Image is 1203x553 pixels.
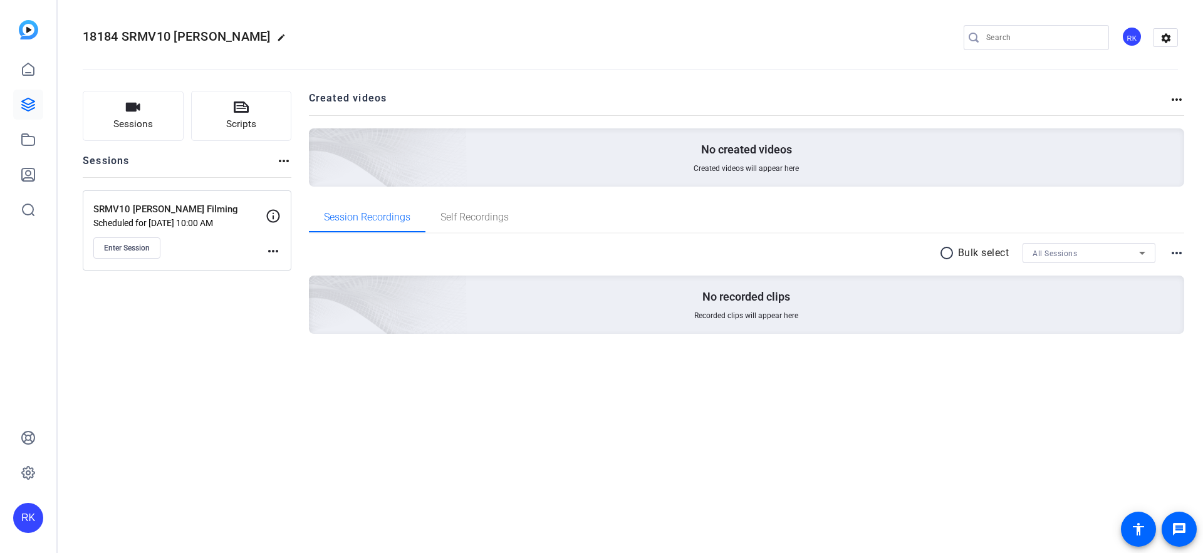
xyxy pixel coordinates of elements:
span: Enter Session [104,243,150,253]
mat-icon: more_horiz [266,244,281,259]
p: Bulk select [958,245,1009,261]
p: No created videos [701,142,792,157]
mat-icon: edit [277,33,292,48]
img: embarkstudio-empty-session.png [169,152,467,423]
span: All Sessions [1033,249,1077,258]
ngx-avatar: Rachel Konczos [1122,26,1143,48]
div: RK [13,503,43,533]
span: Scripts [226,117,256,132]
mat-icon: radio_button_unchecked [939,245,958,261]
span: Created videos will appear here [694,163,799,173]
button: Scripts [191,91,292,141]
span: Sessions [113,117,153,132]
span: Self Recordings [440,212,509,222]
mat-icon: message [1172,522,1187,537]
p: SRMV10 [PERSON_NAME] Filming [93,202,266,217]
p: Scheduled for [DATE] 10:00 AM [93,218,266,228]
span: Recorded clips will appear here [694,311,798,321]
mat-icon: more_horiz [276,153,291,168]
span: 18184 SRMV10 [PERSON_NAME] [83,29,271,44]
div: RK [1122,26,1142,47]
mat-icon: accessibility [1131,522,1146,537]
img: blue-gradient.svg [19,20,38,39]
button: Sessions [83,91,184,141]
mat-icon: more_horiz [1169,92,1184,107]
h2: Sessions [83,153,130,177]
h2: Created videos [309,91,1170,115]
mat-icon: more_horiz [1169,245,1184,261]
p: No recorded clips [702,289,790,304]
mat-icon: settings [1154,29,1179,48]
span: Session Recordings [324,212,410,222]
img: Creted videos background [169,4,467,276]
button: Enter Session [93,237,160,259]
input: Search [986,30,1099,45]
